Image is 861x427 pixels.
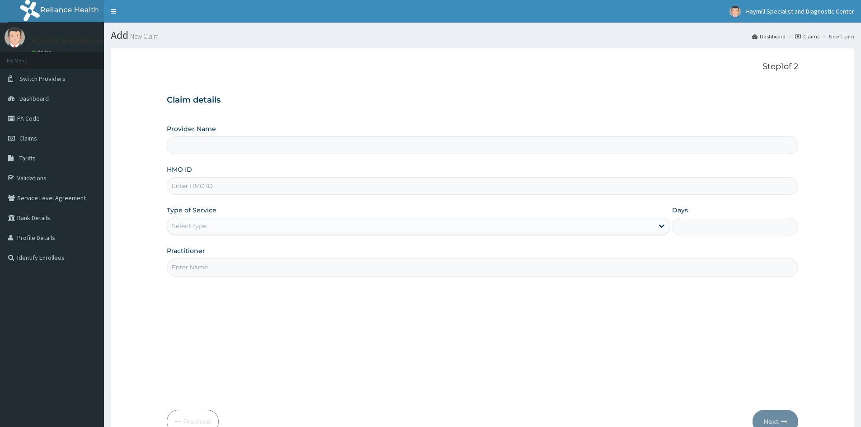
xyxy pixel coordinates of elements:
small: New Claim [128,33,159,40]
label: Provider Name [167,124,216,133]
label: Type of Service [167,206,216,215]
input: Enter HMO ID [167,177,798,195]
input: Enter Name [167,258,798,276]
span: Claims [19,134,37,142]
a: Dashboard [752,33,786,40]
div: Select type [172,221,207,230]
img: User Image [5,27,25,47]
h3: Claim details [167,95,798,105]
label: Practitioner [167,246,205,255]
span: Haymill Specialist and Diagnostic Center [746,7,854,15]
p: Step 1 of 2 [167,62,798,72]
p: Haymill Specialist and Diagnostic Center [32,37,175,45]
a: Online [32,49,53,56]
span: Switch Providers [19,75,66,83]
label: HMO ID [167,165,192,174]
img: User Image [729,6,741,17]
a: Claims [795,33,819,40]
li: New Claim [820,33,854,40]
span: Dashboard [19,94,49,103]
label: Days [672,206,688,215]
span: Tariffs [19,154,36,162]
h1: Add [111,29,854,41]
